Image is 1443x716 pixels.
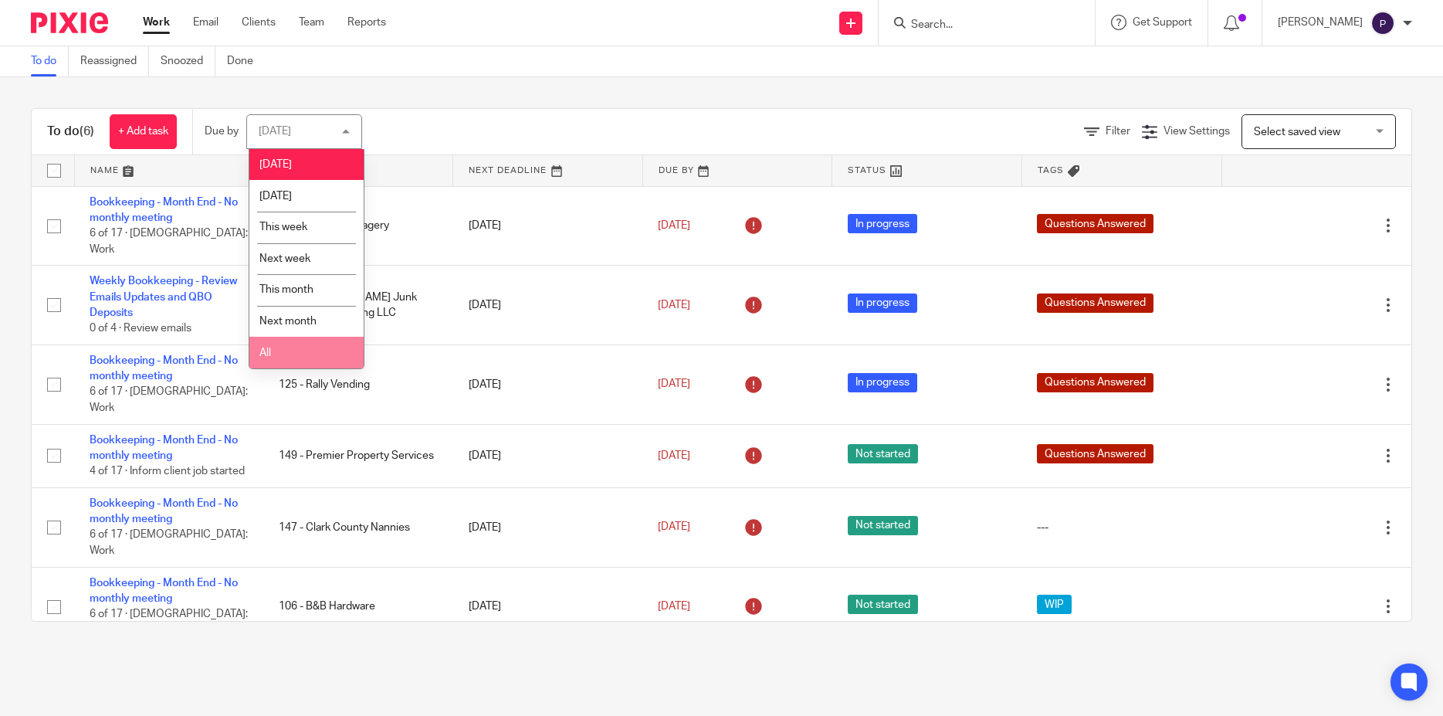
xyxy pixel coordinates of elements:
span: [DATE] [658,521,690,532]
span: Next month [259,316,317,327]
span: 6 of 17 · [DEMOGRAPHIC_DATA]: Work [90,228,248,255]
a: Work [143,15,170,30]
span: Questions Answered [1037,373,1153,392]
a: Weekly Bookkeeping - Review Emails Updates and QBO Deposits [90,276,237,318]
a: Bookkeeping - Month End - No monthly meeting [90,355,238,382]
span: This month [259,284,313,295]
span: Tags [1038,166,1064,175]
a: Snoozed [161,46,215,76]
p: Due by [205,124,239,139]
span: [DATE] [259,191,292,202]
span: Questions Answered [1037,294,1153,313]
span: Questions Answered [1037,444,1153,463]
span: (6) [80,125,94,137]
img: svg%3E [1370,11,1395,36]
span: [DATE] [658,379,690,390]
td: 125 - Rally Vending [263,344,452,424]
span: WIP [1037,595,1072,614]
span: Not started [848,516,918,535]
span: In progress [848,294,917,313]
span: Not started [848,444,918,463]
span: 4 of 17 · Inform client job started [90,466,245,477]
span: [DATE] [658,601,690,612]
a: Done [227,46,265,76]
div: [DATE] [259,126,291,137]
span: Get Support [1133,17,1192,28]
a: Team [299,15,324,30]
td: 149 - Premier Property Services [263,424,452,487]
span: [DATE] [259,159,292,170]
span: [DATE] [658,300,690,310]
a: + Add task [110,114,177,149]
td: [DATE] [453,424,642,487]
input: Search [909,19,1048,32]
span: Not started [848,595,918,614]
a: Reassigned [80,46,149,76]
a: Bookkeeping - Month End - No monthly meeting [90,498,238,524]
td: 147 - Clark County Nannies [263,487,452,567]
span: 6 of 17 · [DEMOGRAPHIC_DATA]: Work [90,387,248,414]
td: [DATE] [453,266,642,345]
a: To do [31,46,69,76]
a: Bookkeeping - Month End - No monthly meeting [90,435,238,461]
span: In progress [848,214,917,233]
h1: To do [47,124,94,140]
td: 106 - B&B Hardware [263,567,452,646]
a: Reports [347,15,386,30]
span: Questions Answered [1037,214,1153,233]
span: Filter [1106,126,1130,137]
span: Next week [259,253,310,264]
td: [DATE] [453,567,642,646]
span: 6 of 17 · [DEMOGRAPHIC_DATA]: Work [90,609,248,636]
a: Email [193,15,218,30]
span: 0 of 4 · Review emails [90,323,191,334]
a: Bookkeeping - Month End - No monthly meeting [90,578,238,604]
td: [DATE] [453,344,642,424]
p: [PERSON_NAME] [1278,15,1363,30]
a: Bookkeeping - Month End - No monthly meeting [90,197,238,223]
a: Clients [242,15,276,30]
span: This week [259,222,307,232]
div: --- [1037,520,1206,535]
img: Pixie [31,12,108,33]
span: View Settings [1164,126,1230,137]
td: [DATE] [453,186,642,266]
span: Select saved view [1254,127,1340,137]
span: In progress [848,373,917,392]
span: 6 of 17 · [DEMOGRAPHIC_DATA]: Work [90,530,248,557]
span: [DATE] [658,220,690,231]
td: [DATE] [453,487,642,567]
span: All [259,348,271,358]
span: [DATE] [658,450,690,461]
